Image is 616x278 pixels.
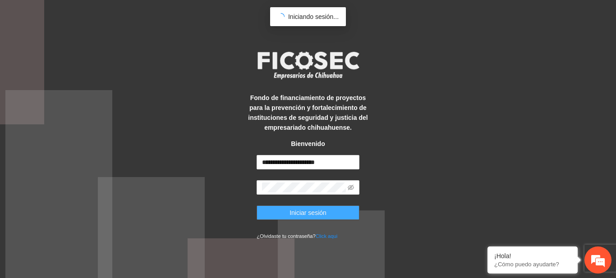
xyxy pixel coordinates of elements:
[494,252,571,260] div: ¡Hola!
[276,12,286,22] span: loading
[257,233,337,239] small: ¿Olvidaste tu contraseña?
[291,140,325,147] strong: Bienvenido
[288,13,339,20] span: Iniciando sesión...
[494,261,571,268] p: ¿Cómo puedo ayudarte?
[252,49,364,82] img: logo
[257,205,359,220] button: Iniciar sesión
[248,94,368,131] strong: Fondo de financiamiento de proyectos para la prevención y fortalecimiento de instituciones de seg...
[348,184,354,191] span: eye-invisible
[316,233,338,239] a: Click aqui
[290,208,326,218] span: Iniciar sesión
